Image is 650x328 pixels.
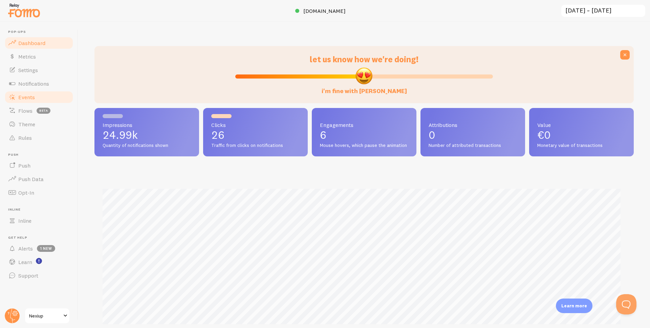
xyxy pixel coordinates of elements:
a: Opt-In [4,186,74,199]
svg: <p>Watch New Feature Tutorials!</p> [36,258,42,264]
span: Clicks [211,122,300,128]
a: Flows beta [4,104,74,117]
span: Opt-In [18,189,34,196]
span: Push Data [18,176,44,182]
a: Inline [4,214,74,227]
span: Events [18,94,35,101]
span: Dashboard [18,40,45,46]
span: Push [18,162,30,169]
a: Dashboard [4,36,74,50]
p: 0 [429,130,517,140]
span: Quantity of notifications shown [103,143,191,149]
span: beta [37,108,50,114]
a: Metrics [4,50,74,63]
span: 1 new [37,245,55,252]
a: Nexiup [24,308,70,324]
p: 6 [320,130,408,140]
p: Learn more [561,303,587,309]
span: Mouse hovers, which pause the animation [320,143,408,149]
span: Attributions [429,122,517,128]
span: Inline [8,207,74,212]
div: Learn more [556,299,592,313]
a: Alerts 1 new [4,242,74,255]
label: i'm fine with [PERSON_NAME] [322,81,407,95]
span: Rules [18,134,32,141]
p: 26 [211,130,300,140]
a: Events [4,90,74,104]
a: Support [4,269,74,282]
span: Flows [18,107,32,114]
span: Notifications [18,80,49,87]
a: Rules [4,131,74,145]
span: Traffic from clicks on notifications [211,143,300,149]
a: Theme [4,117,74,131]
p: 24.99k [103,130,191,140]
span: Number of attributed transactions [429,143,517,149]
span: Get Help [8,236,74,240]
span: Push [8,153,74,157]
span: Inline [18,217,31,224]
span: Nexiup [29,312,61,320]
img: emoji.png [355,67,373,85]
a: Push Data [4,172,74,186]
span: Theme [18,121,35,128]
span: Value [537,122,626,128]
span: Support [18,272,38,279]
span: let us know how we're doing! [310,54,418,64]
span: Engagements [320,122,408,128]
a: Push [4,159,74,172]
a: Notifications [4,77,74,90]
span: Monetary value of transactions [537,143,626,149]
a: Settings [4,63,74,77]
a: Learn [4,255,74,269]
iframe: Help Scout Beacon - Open [616,294,636,314]
span: Learn [18,259,32,265]
span: Settings [18,67,38,73]
span: Pop-ups [8,30,74,34]
span: Metrics [18,53,36,60]
span: Alerts [18,245,33,252]
span: €0 [537,128,551,141]
img: fomo-relay-logo-orange.svg [7,2,41,19]
span: Impressions [103,122,191,128]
